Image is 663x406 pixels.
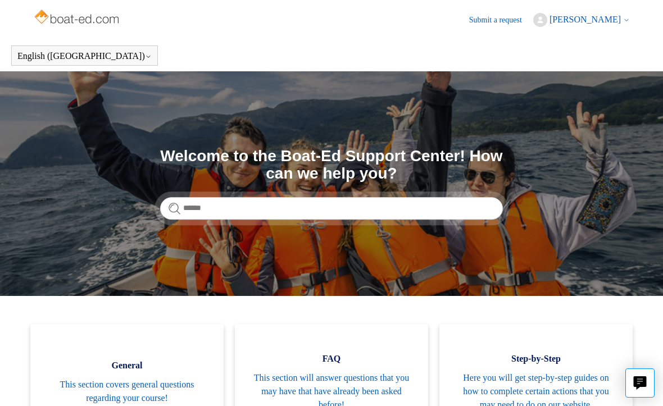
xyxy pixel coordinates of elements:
[47,378,207,405] span: This section covers general questions regarding your course!
[456,352,616,366] span: Step-by-Step
[533,13,630,27] button: [PERSON_NAME]
[47,359,207,372] span: General
[17,51,152,61] button: English ([GEOGRAPHIC_DATA])
[469,14,533,26] a: Submit a request
[252,352,411,366] span: FAQ
[625,368,655,398] button: Live chat
[160,197,503,220] input: Search
[33,7,122,29] img: Boat-Ed Help Center home page
[550,15,621,24] span: [PERSON_NAME]
[160,148,503,183] h1: Welcome to the Boat-Ed Support Center! How can we help you?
